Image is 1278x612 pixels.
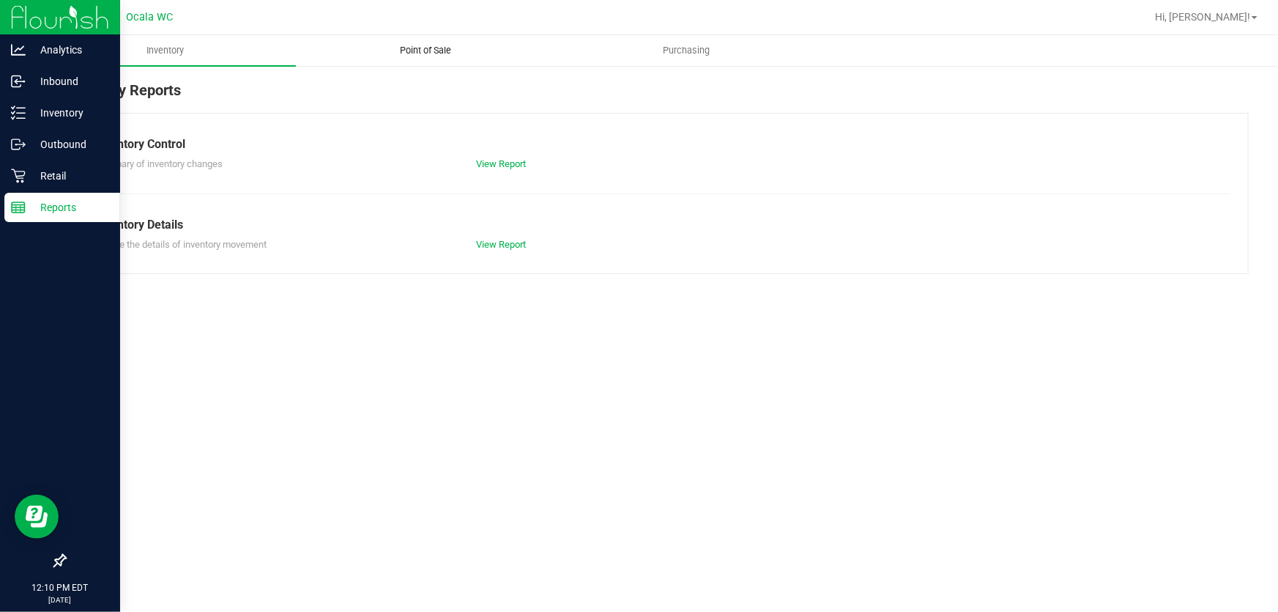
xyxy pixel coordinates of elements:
span: Summary of inventory changes [94,158,223,169]
p: Retail [26,167,114,185]
p: Inbound [26,73,114,90]
div: Inventory Control [94,136,1219,153]
p: [DATE] [7,594,114,605]
div: Inventory Details [94,216,1219,234]
a: View Report [477,158,527,169]
inline-svg: Inbound [11,74,26,89]
span: Purchasing [643,44,729,57]
span: Hi, [PERSON_NAME]! [1155,11,1250,23]
inline-svg: Analytics [11,43,26,57]
div: Inventory Reports [64,79,1249,113]
span: Inventory [127,44,204,57]
p: Inventory [26,104,114,122]
p: Outbound [26,136,114,153]
inline-svg: Inventory [11,106,26,120]
inline-svg: Outbound [11,137,26,152]
p: Analytics [26,41,114,59]
a: Inventory [35,35,296,66]
iframe: Resource center [15,495,59,539]
span: Ocala WC [126,11,173,23]
a: Purchasing [556,35,817,66]
span: Explore the details of inventory movement [94,239,267,250]
p: Reports [26,199,114,216]
inline-svg: Retail [11,169,26,183]
inline-svg: Reports [11,200,26,215]
a: View Report [477,239,527,250]
span: Point of Sale [381,44,472,57]
p: 12:10 PM EDT [7,581,114,594]
a: Point of Sale [296,35,557,66]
